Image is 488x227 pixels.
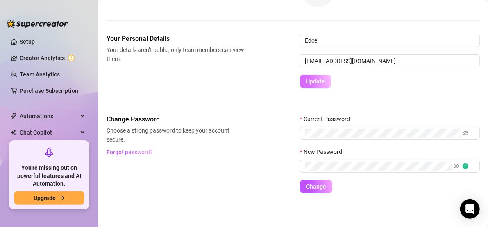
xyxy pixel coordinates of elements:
[59,195,65,201] span: arrow-right
[306,183,326,190] span: Change
[7,20,68,28] img: logo-BBDzfeDw.svg
[300,115,355,124] label: Current Password
[460,199,480,219] div: Open Intercom Messenger
[44,147,54,157] span: rocket
[300,75,331,88] button: Update
[14,191,84,205] button: Upgradearrow-right
[306,78,325,85] span: Update
[300,180,332,193] button: Change
[463,130,468,136] span: eye-invisible
[107,126,244,144] span: Choose a strong password to keep your account secure.
[11,130,16,135] img: Chat Copilot
[20,52,85,65] a: Creator Analytics exclamation-circle
[20,84,85,97] a: Purchase Subscription
[34,195,56,201] span: Upgrade
[107,115,244,124] span: Change Password
[305,129,461,138] input: Current Password
[300,54,480,67] input: Enter new email
[20,126,78,139] span: Chat Copilot
[14,164,84,188] span: You're missing out on powerful features and AI Automation.
[305,162,452,171] input: New Password
[107,34,244,44] span: Your Personal Details
[300,147,347,156] label: New Password
[300,34,480,47] input: Enter name
[11,113,17,119] span: thunderbolt
[20,71,60,78] a: Team Analytics
[20,38,35,45] a: Setup
[20,110,78,123] span: Automations
[107,45,244,63] span: Your details aren’t public, only team members can view them.
[107,146,153,159] button: Forgot password?
[107,149,153,155] span: Forgot password?
[454,163,459,169] span: eye-invisible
